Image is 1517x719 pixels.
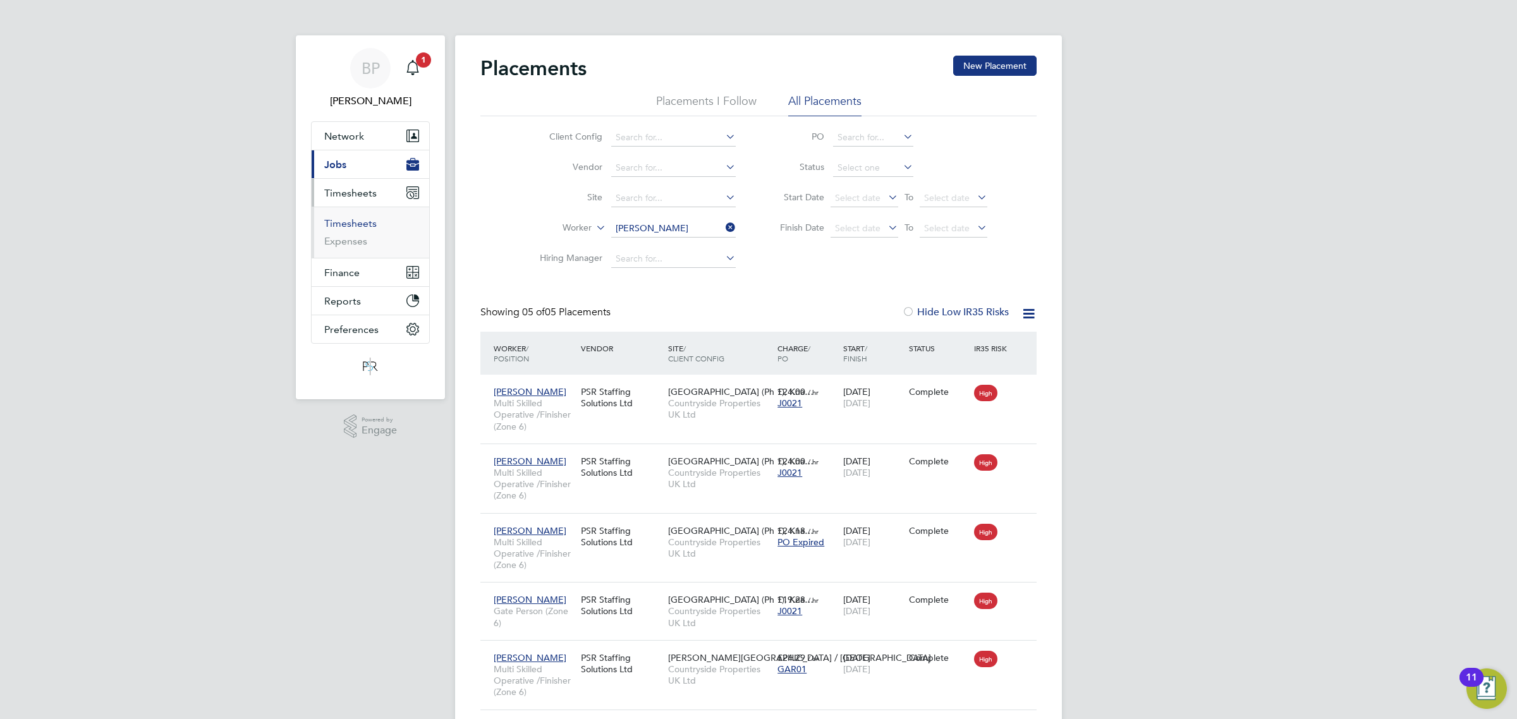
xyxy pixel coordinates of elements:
[312,315,429,343] button: Preferences
[777,594,805,605] span: £19.28
[480,306,613,319] div: Showing
[777,397,802,409] span: J0021
[490,337,578,370] div: Worker
[767,191,824,203] label: Start Date
[324,187,377,199] span: Timesheets
[906,337,972,359] div: Status
[668,397,771,420] span: Countryside Properties UK Ltd
[312,179,429,207] button: Timesheets
[953,56,1037,76] button: New Placement
[974,454,997,471] span: High
[611,129,736,147] input: Search for...
[668,343,724,363] span: / Client Config
[909,594,968,605] div: Complete
[901,189,917,205] span: To
[924,222,970,234] span: Select date
[777,663,807,675] span: GAR01
[902,306,1009,318] label: Hide Low IR35 Risks
[578,449,665,485] div: PSR Staffing Solutions Ltd
[840,380,906,415] div: [DATE]
[344,414,398,438] a: Powered byEngage
[494,525,566,536] span: [PERSON_NAME]
[924,192,970,203] span: Select date
[974,593,997,609] span: High
[808,457,819,466] span: / hr
[767,131,824,142] label: PO
[400,48,425,88] a: 1
[777,536,824,548] span: PO Expired
[668,652,931,663] span: [PERSON_NAME][GEOGRAPHIC_DATA] / [GEOGRAPHIC_DATA]
[494,652,566,663] span: [PERSON_NAME]
[656,94,757,116] li: Placements I Follow
[835,222,880,234] span: Select date
[668,536,771,559] span: Countryside Properties UK Ltd
[416,52,431,68] span: 1
[362,425,397,436] span: Engage
[312,207,429,258] div: Timesheets
[311,94,430,109] span: Ben Perkin
[324,323,379,335] span: Preferences
[494,536,575,571] span: Multi Skilled Operative /Finisher (Zone 6)
[359,356,382,377] img: psrsolutions-logo-retina.png
[312,122,429,150] button: Network
[311,356,430,377] a: Go to home page
[777,525,805,536] span: £24.18
[494,663,575,698] span: Multi Skilled Operative /Finisher (Zone 6)
[611,220,736,238] input: Search for...
[909,525,968,536] div: Complete
[808,387,819,397] span: / hr
[494,605,575,628] span: Gate Person (Zone 6)
[522,306,611,318] span: 05 Placements
[611,250,736,268] input: Search for...
[668,467,771,490] span: Countryside Properties UK Ltd
[808,526,819,536] span: / hr
[490,379,1037,390] a: [PERSON_NAME]Multi Skilled Operative /Finisher (Zone 6)PSR Staffing Solutions Ltd[GEOGRAPHIC_DATA...
[578,519,665,554] div: PSR Staffing Solutions Ltd
[324,267,360,279] span: Finance
[296,35,445,399] nav: Main navigation
[668,525,813,536] span: [GEOGRAPHIC_DATA] (Ph 1), Kna…
[494,456,566,467] span: [PERSON_NAME]
[578,337,665,359] div: Vendor
[808,653,819,663] span: / hr
[767,222,824,233] label: Finish Date
[909,652,968,663] div: Complete
[840,646,906,681] div: [DATE]
[578,646,665,681] div: PSR Staffing Solutions Ltd
[777,605,802,617] span: J0021
[490,645,1037,656] a: [PERSON_NAME]Multi Skilled Operative /Finisher (Zone 6)PSR Staffing Solutions Ltd[PERSON_NAME][GE...
[530,131,602,142] label: Client Config
[578,380,665,415] div: PSR Staffing Solutions Ltd
[788,94,862,116] li: All Placements
[494,594,566,605] span: [PERSON_NAME]
[843,536,870,548] span: [DATE]
[840,337,906,370] div: Start
[909,386,968,397] div: Complete
[833,159,913,177] input: Select one
[668,605,771,628] span: Countryside Properties UK Ltd
[843,663,870,675] span: [DATE]
[843,397,870,409] span: [DATE]
[774,337,840,370] div: Charge
[519,222,592,234] label: Worker
[833,129,913,147] input: Search for...
[840,449,906,485] div: [DATE]
[530,252,602,263] label: Hiring Manager
[490,518,1037,529] a: [PERSON_NAME]Multi Skilled Operative /Finisher (Zone 6)PSR Staffing Solutions Ltd[GEOGRAPHIC_DATA...
[808,595,819,605] span: / hr
[490,587,1037,598] a: [PERSON_NAME]Gate Person (Zone 6)PSR Staffing Solutions Ltd[GEOGRAPHIC_DATA] (Ph 1), Kna…Countrys...
[578,588,665,623] div: PSR Staffing Solutions Ltd
[843,605,870,617] span: [DATE]
[494,397,575,432] span: Multi Skilled Operative /Finisher (Zone 6)
[522,306,545,318] span: 05 of
[312,150,429,178] button: Jobs
[494,386,566,397] span: [PERSON_NAME]
[480,56,587,81] h2: Placements
[312,287,429,315] button: Reports
[843,343,867,363] span: / Finish
[668,594,813,605] span: [GEOGRAPHIC_DATA] (Ph 1), Kna…
[974,651,997,667] span: High
[777,652,805,663] span: £24.29
[843,467,870,478] span: [DATE]
[494,467,575,502] span: Multi Skilled Operative /Finisher (Zone 6)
